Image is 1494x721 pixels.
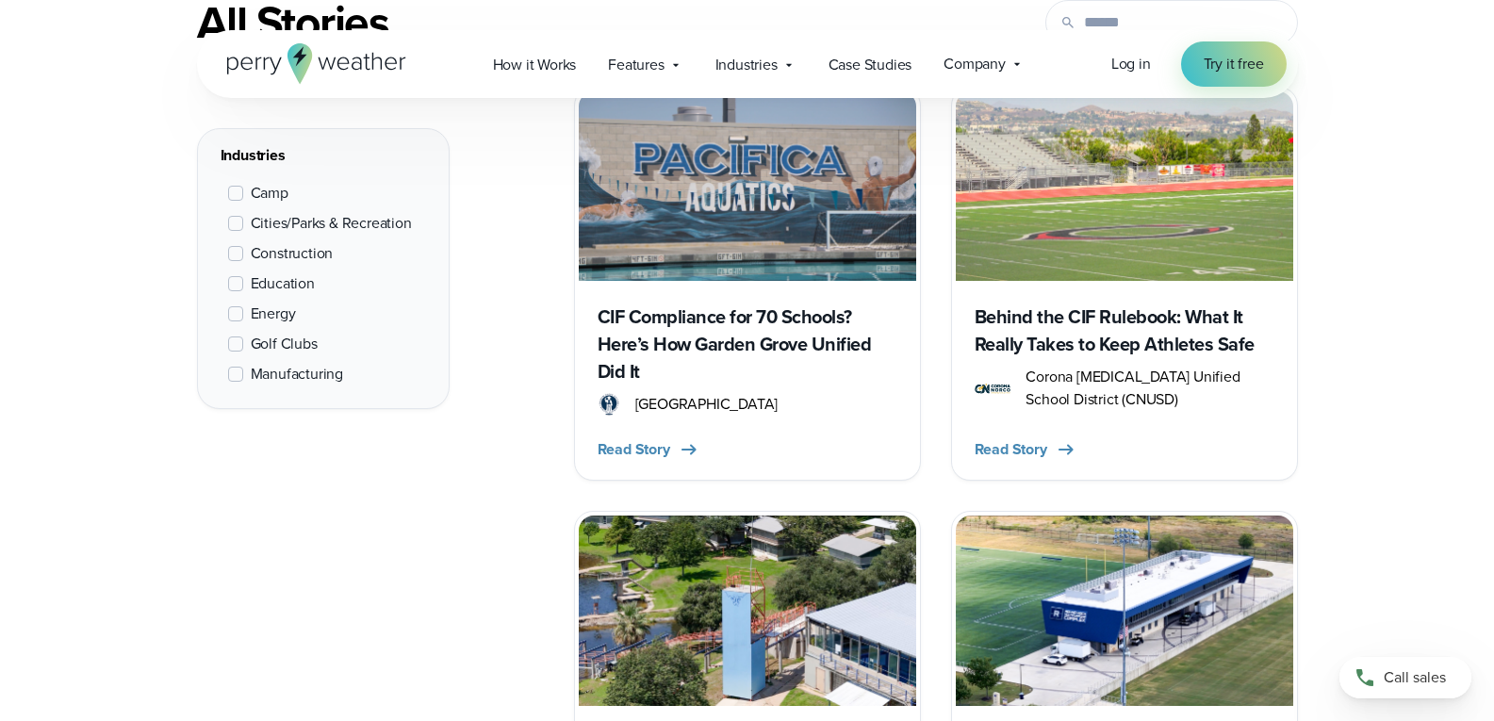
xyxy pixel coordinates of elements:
img: Garden Grove Unified School District [598,393,620,416]
a: Call sales [1339,657,1471,698]
h3: CIF Compliance for 70 Schools? Here’s How Garden Grove Unified Did It [598,303,897,385]
span: Energy [251,303,296,325]
span: Cities/Parks & Recreation [251,212,412,235]
span: Camp [251,182,288,205]
span: Company [944,53,1006,75]
span: How it Works [493,54,577,76]
button: Read Story [598,438,700,461]
span: [GEOGRAPHIC_DATA] [635,393,779,416]
img: Corona Norco [956,91,1293,281]
span: Manufacturing [251,363,343,385]
h3: Behind the CIF Rulebook: What It Really Takes to Keep Athletes Safe [975,303,1274,358]
span: Log in [1111,53,1151,74]
img: Garden Grove aquatics [579,91,916,281]
span: Read Story [975,438,1047,461]
a: Log in [1111,53,1151,75]
span: Features [608,54,664,76]
span: Construction [251,242,334,265]
img: Round Rock Multipurpose Complex [956,516,1293,705]
a: How it Works [477,45,593,84]
a: Case Studies [813,45,928,84]
span: Golf Clubs [251,333,318,355]
a: Try it free [1181,41,1287,87]
span: Industries [715,54,778,76]
img: corona norco unified school district [975,377,1011,400]
span: Read Story [598,438,670,461]
button: Read Story [975,438,1077,461]
div: Industries [221,144,426,167]
span: Corona [MEDICAL_DATA] Unified School District (CNUSD) [1026,366,1273,411]
a: Garden Grove aquatics CIF Compliance for 70 Schools? Here’s How Garden Grove Unified Did It Garde... [574,87,921,481]
span: Call sales [1384,666,1446,689]
span: Case Studies [829,54,912,76]
span: Education [251,272,315,295]
span: Try it free [1204,53,1264,75]
img: Camp Longhorn [579,516,916,705]
a: Corona Norco Behind the CIF Rulebook: What It Really Takes to Keep Athletes Safe corona norco uni... [951,87,1298,481]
